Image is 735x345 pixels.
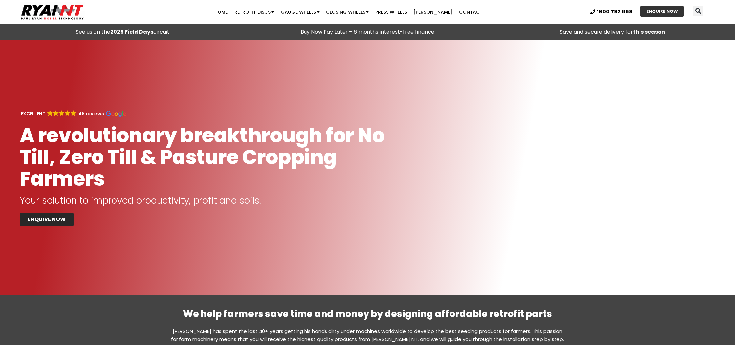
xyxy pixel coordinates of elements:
a: Press Wheels [372,6,410,19]
img: Google [71,110,76,116]
a: ENQUIRE NOW [20,213,73,226]
a: 1800 792 668 [590,9,633,14]
a: Gauge Wheels [278,6,323,19]
p: [PERSON_NAME] has spent the last 40+ years getting his hands dirty under machines worldwide to de... [171,327,564,343]
h1: A revolutionary breakthrough for No Till, Zero Till & Pasture Cropping Farmers [20,125,402,190]
h2: We help farmers save time and money by designing affordable retrofit parts [171,308,564,320]
strong: this season [633,28,665,35]
span: Your solution to improved productivity, profit and soils. [20,194,261,207]
img: Google [59,110,65,116]
strong: 48 reviews [78,110,104,117]
a: Retrofit Discs [231,6,278,19]
img: Google [53,110,59,116]
a: ENQUIRE NOW [640,6,684,17]
strong: EXCELLENT [21,110,45,117]
nav: Menu [142,6,554,19]
img: Google [47,110,53,116]
a: Closing Wheels [323,6,372,19]
img: Google [65,110,70,116]
span: ENQUIRE NOW [646,9,678,13]
a: 2025 Field Days [110,28,153,35]
a: Home [211,6,231,19]
a: EXCELLENT GoogleGoogleGoogleGoogleGoogle 48 reviews Google [20,110,126,117]
div: See us on the circuit [3,27,242,36]
a: [PERSON_NAME] [410,6,456,19]
span: ENQUIRE NOW [28,217,66,222]
img: Google [106,111,126,117]
p: Save and secure delivery for [493,27,732,36]
span: 1800 792 668 [597,9,633,14]
img: Ryan NT logo [20,2,85,22]
a: Contact [456,6,486,19]
p: Buy Now Pay Later – 6 months interest-free finance [248,27,487,36]
div: Search [693,6,703,16]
